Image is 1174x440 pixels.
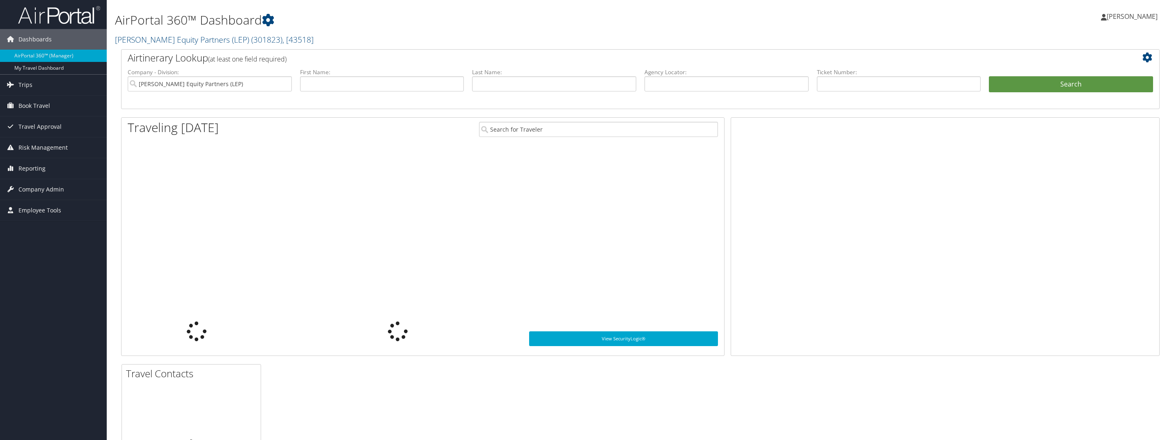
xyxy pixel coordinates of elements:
label: Agency Locator: [644,68,809,76]
img: airportal-logo.png [18,5,100,25]
a: View SecurityLogic® [529,331,718,346]
span: Book Travel [18,96,50,116]
span: Trips [18,75,32,95]
span: ( 301823 ) [251,34,282,45]
span: , [ 43518 ] [282,34,314,45]
span: Travel Approval [18,116,62,137]
label: Ticket Number: [817,68,981,76]
button: Search [989,76,1153,93]
h2: Airtinerary Lookup [128,51,1066,65]
h1: AirPortal 360™ Dashboard [115,11,816,29]
span: Reporting [18,158,46,179]
span: (at least one field required) [208,55,287,64]
a: [PERSON_NAME] [1101,4,1166,29]
span: Employee Tools [18,200,61,221]
label: Company - Division: [128,68,292,76]
span: Company Admin [18,179,64,200]
label: Last Name: [472,68,636,76]
input: Search for Traveler [479,122,718,137]
h2: Travel Contacts [126,367,261,381]
span: Risk Management [18,137,68,158]
h1: Traveling [DATE] [128,119,219,136]
label: First Name: [300,68,464,76]
a: [PERSON_NAME] Equity Partners (LEP) [115,34,314,45]
span: [PERSON_NAME] [1107,12,1158,21]
span: Dashboards [18,29,52,50]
